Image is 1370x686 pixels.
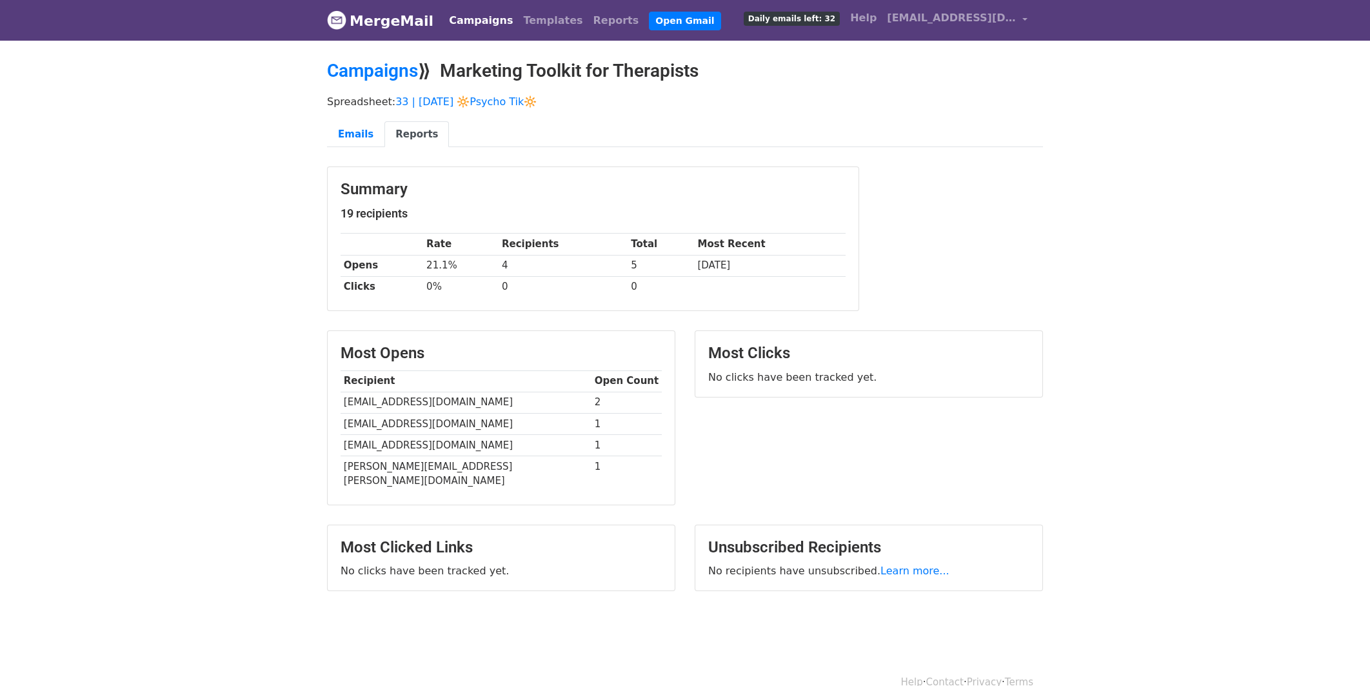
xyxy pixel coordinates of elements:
[744,12,840,26] span: Daily emails left: 32
[695,255,846,276] td: [DATE]
[341,344,662,363] h3: Most Opens
[327,60,1043,82] h2: ⟫ Marketing Toolkit for Therapists
[882,5,1033,35] a: [EMAIL_ADDRESS][DOMAIN_NAME]
[327,95,1043,108] p: Spreadsheet:
[423,234,499,255] th: Rate
[708,370,1029,384] p: No clicks have been tracked yet.
[444,8,518,34] a: Campaigns
[887,10,1016,26] span: [EMAIL_ADDRESS][DOMAIN_NAME]
[341,180,846,199] h3: Summary
[591,413,662,434] td: 1
[591,392,662,413] td: 2
[327,60,418,81] a: Campaigns
[518,8,588,34] a: Templates
[341,456,591,491] td: [PERSON_NAME][EMAIL_ADDRESS][PERSON_NAME][DOMAIN_NAME]
[327,7,433,34] a: MergeMail
[327,121,384,148] a: Emails
[341,276,423,298] th: Clicks
[708,538,1029,557] h3: Unsubscribed Recipients
[341,538,662,557] h3: Most Clicked Links
[1305,624,1370,686] iframe: Chat Widget
[708,344,1029,363] h3: Most Clicks
[384,121,449,148] a: Reports
[341,207,846,221] h5: 19 recipients
[395,96,537,108] a: 33 | [DATE] 🔆Psycho Tik🔆
[499,255,628,276] td: 4
[341,392,591,413] td: [EMAIL_ADDRESS][DOMAIN_NAME]
[591,434,662,456] td: 1
[341,434,591,456] td: [EMAIL_ADDRESS][DOMAIN_NAME]
[739,5,845,31] a: Daily emails left: 32
[708,564,1029,578] p: No recipients have unsubscribed.
[588,8,644,34] a: Reports
[628,255,694,276] td: 5
[341,255,423,276] th: Opens
[591,456,662,491] td: 1
[845,5,882,31] a: Help
[423,276,499,298] td: 0%
[499,276,628,298] td: 0
[423,255,499,276] td: 21.1%
[341,413,591,434] td: [EMAIL_ADDRESS][DOMAIN_NAME]
[628,276,694,298] td: 0
[628,234,694,255] th: Total
[649,12,720,30] a: Open Gmail
[327,10,346,30] img: MergeMail logo
[695,234,846,255] th: Most Recent
[591,370,662,392] th: Open Count
[499,234,628,255] th: Recipients
[341,370,591,392] th: Recipient
[880,565,949,577] a: Learn more...
[341,564,662,578] p: No clicks have been tracked yet.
